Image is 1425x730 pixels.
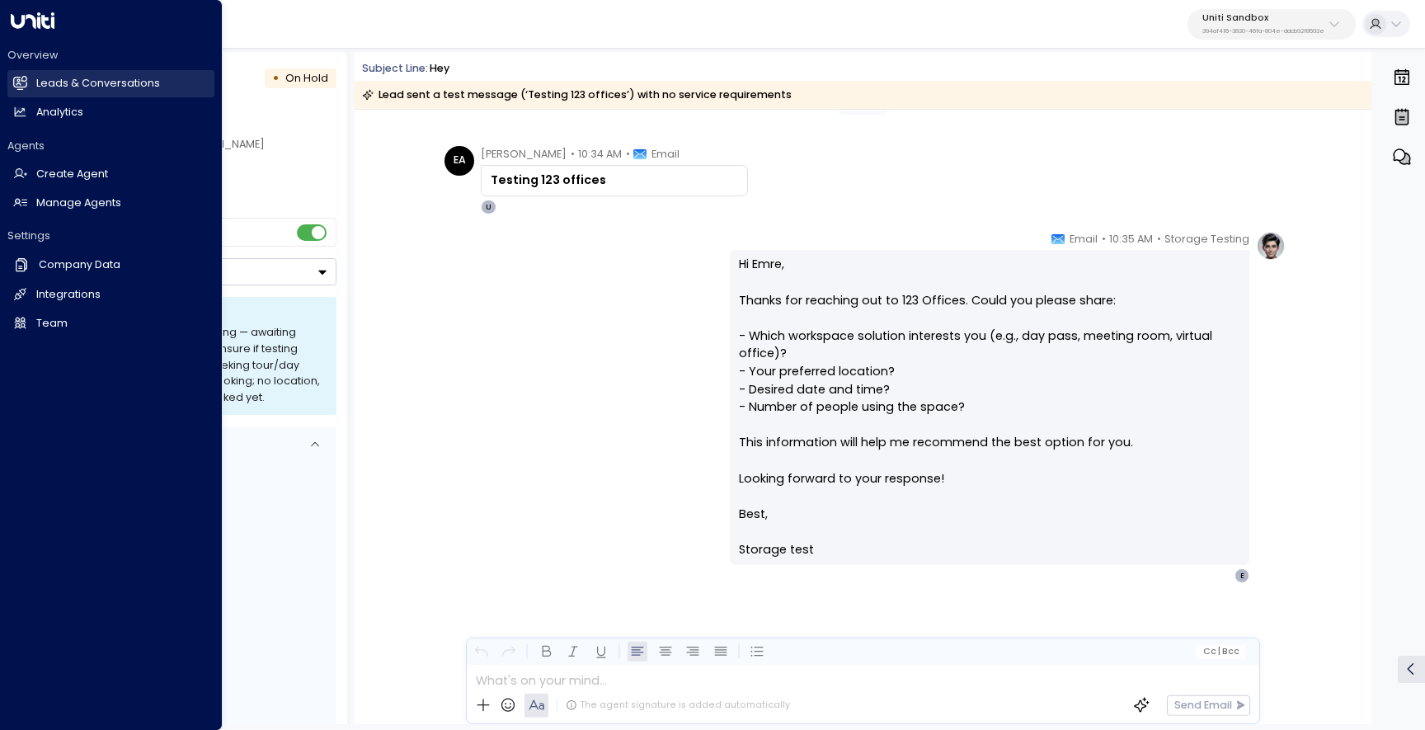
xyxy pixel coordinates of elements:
div: U [481,200,496,214]
h2: Create Agent [36,167,108,182]
span: Email [651,146,680,162]
img: profile-logo.png [1256,231,1286,261]
span: Storage Testing [1164,231,1249,247]
h2: Agents [7,139,214,153]
button: Uniti Sandbox394af4f6-3830-46fa-804e-ddcb92f8593e [1187,9,1356,40]
span: • [1157,231,1161,247]
p: 394af4f6-3830-46fa-804e-ddcb92f8593e [1202,28,1324,35]
h2: Team [36,316,68,332]
div: Lead sent a test message (‘Testing 123 offices’) with no service requirements [362,87,792,103]
a: Team [7,310,214,337]
h2: Leads & Conversations [36,76,160,92]
span: Email [1070,231,1098,247]
span: • [1102,231,1106,247]
button: Cc|Bcc [1197,644,1245,658]
span: • [571,146,575,162]
a: Leads & Conversations [7,70,214,97]
h2: Integrations [36,287,101,303]
div: The agent signature is added automatically [566,699,790,712]
span: • [626,146,630,162]
h2: Analytics [36,105,83,120]
span: [PERSON_NAME] [481,146,567,162]
span: Best, [739,506,768,524]
button: Undo [471,642,491,662]
a: Analytics [7,99,214,126]
span: Storage test [739,541,814,559]
a: Create Agent [7,161,214,188]
div: Hey [430,61,449,77]
button: Redo [499,642,520,662]
span: On Hold [285,71,328,85]
a: Company Data [7,251,214,279]
div: E [1235,568,1249,583]
b: Testing 123 offices [491,172,606,188]
h2: Company Data [39,257,120,273]
p: Uniti Sandbox [1202,13,1324,23]
span: 10:35 AM [1109,231,1153,247]
span: Cc Bcc [1202,647,1239,657]
h2: Manage Agents [36,195,121,211]
p: Hi Emre, Thanks for reaching out to 123 Offices. Could you please share: - Which workspace soluti... [739,256,1240,506]
a: Manage Agents [7,190,214,217]
div: • [272,65,280,92]
h2: Overview [7,48,214,63]
h2: Settings [7,228,214,243]
span: Subject Line: [362,61,428,75]
span: | [1218,647,1220,657]
span: 10:34 AM [578,146,622,162]
div: EA [444,146,474,176]
a: Integrations [7,281,214,308]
